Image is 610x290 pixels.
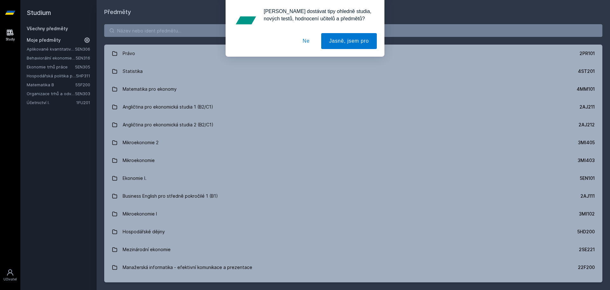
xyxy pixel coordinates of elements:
div: Ekonomie I. [123,172,146,185]
div: Uživatel [3,277,17,282]
div: Angličtina pro ekonomická studia 1 (B2/C1) [123,101,213,113]
div: Matematika pro ekonomy [123,83,177,95]
a: Mikroekonomie I 3MI102 [104,205,602,223]
div: 1FU201 [579,282,595,288]
a: Mikroekonomie 3MI403 [104,152,602,169]
a: Uživatel [1,265,19,285]
div: Mikroekonomie I [123,208,157,220]
div: 2AJ211 [579,104,595,110]
div: Business English pro středně pokročilé 1 (B1) [123,190,218,202]
a: Mikroekonomie 2 3MI405 [104,134,602,152]
a: 5EN316 [76,55,90,60]
div: [PERSON_NAME] dostávat tipy ohledně studia, nových testů, hodnocení učitelů a předmětů? [259,8,377,22]
a: Business English pro středně pokročilé 1 (B1) 2AJ111 [104,187,602,205]
a: Angličtina pro ekonomická studia 1 (B2/C1) 2AJ211 [104,98,602,116]
a: Hospodářská politika pro země bohaté na přírodní zdroje [27,73,76,79]
div: Manažerská informatika - efektivní komunikace a prezentace [123,261,252,274]
div: 2AJ212 [579,122,595,128]
img: notification icon [233,8,259,33]
div: 22F200 [578,264,595,271]
a: Účetnictví I. [27,99,76,106]
a: Angličtina pro ekonomická studia 2 (B2/C1) 2AJ212 [104,116,602,134]
div: Statistika [123,65,143,78]
div: 2AJ111 [580,193,595,199]
a: 5HP311 [76,73,90,78]
div: 3MI403 [578,157,595,164]
div: 2SE221 [579,246,595,253]
button: Jasně, jsem pro [321,33,377,49]
div: Mikroekonomie [123,154,155,167]
a: Matematika B [27,81,75,88]
div: Mezinárodní ekonomie [123,243,171,256]
a: Manažerská informatika - efektivní komunikace a prezentace 22F200 [104,258,602,276]
a: Behaviorální ekonomie a hospodářská politika [27,55,76,61]
div: 5HD200 [577,229,595,235]
div: 4ST201 [578,68,595,74]
button: Ne [295,33,318,49]
a: Ekonomie trhů práce [27,64,75,70]
div: 5EN101 [580,175,595,181]
div: 4MM101 [577,86,595,92]
div: 3MI405 [578,139,595,146]
div: Hospodářské dějiny [123,225,165,238]
div: 3MI102 [579,211,595,217]
div: Mikroekonomie 2 [123,136,159,149]
a: 5EN303 [75,91,90,96]
a: Statistika 4ST201 [104,62,602,80]
a: Mezinárodní ekonomie 2SE221 [104,241,602,258]
a: Matematika pro ekonomy 4MM101 [104,80,602,98]
a: Hospodářské dějiny 5HD200 [104,223,602,241]
a: 5EN305 [75,64,90,69]
a: Organizace trhů a odvětví [27,90,75,97]
a: Ekonomie I. 5EN101 [104,169,602,187]
div: Angličtina pro ekonomická studia 2 (B2/C1) [123,118,213,131]
a: 1FU201 [76,100,90,105]
a: 55F200 [75,82,90,87]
